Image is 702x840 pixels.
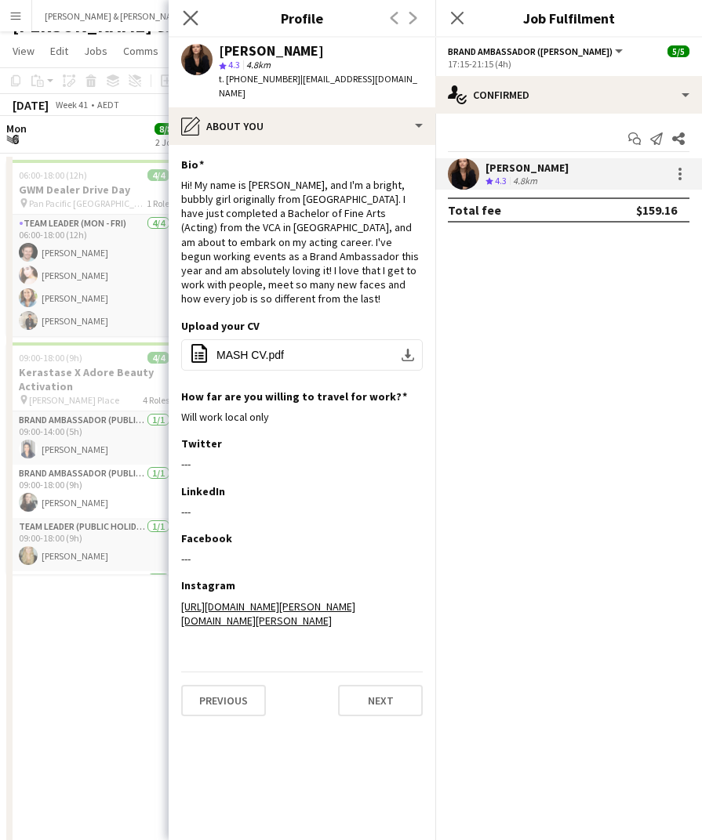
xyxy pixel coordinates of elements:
[448,202,501,218] div: Total fee
[6,41,41,61] a: View
[147,352,169,364] span: 4/4
[169,107,435,145] div: About you
[29,197,147,209] span: Pan Pacific [GEOGRAPHIC_DATA]
[6,365,182,393] h3: Kerastase X Adore Beauty Activation
[117,41,165,61] a: Comms
[228,59,240,71] span: 4.3
[29,394,119,406] span: [PERSON_NAME] Place
[636,202,677,218] div: $159.16
[181,552,423,566] div: ---
[6,121,27,136] span: Mon
[6,411,182,465] app-card-role: Brand Ambassador (Public Holiday)1/109:00-14:00 (5h)[PERSON_NAME]
[216,349,284,361] span: MASH CV.pdf
[6,215,182,336] app-card-role: Team Leader (Mon - Fri)4/406:00-18:00 (12h)[PERSON_NAME][PERSON_NAME][PERSON_NAME][PERSON_NAME]
[52,99,91,110] span: Week 41
[181,484,225,498] h3: LinkedIn
[6,183,182,197] h3: GWM Dealer Drive Day
[181,578,235,592] h3: Instagram
[181,410,423,424] div: Will work local only
[181,599,355,628] a: [URL][DOMAIN_NAME][PERSON_NAME][DOMAIN_NAME][PERSON_NAME]
[50,44,68,58] span: Edit
[435,76,702,114] div: Confirmed
[44,41,75,61] a: Edit
[181,339,423,371] button: MASH CV.pdf
[181,389,407,404] h3: How far are you willing to travel for work?
[78,41,114,61] a: Jobs
[97,99,119,110] div: AEDT
[13,44,35,58] span: View
[510,175,540,188] div: 4.8km
[19,169,87,181] span: 06:00-18:00 (12h)
[6,342,182,574] app-job-card: 09:00-18:00 (9h)4/4Kerastase X Adore Beauty Activation [PERSON_NAME] Place4 RolesBrand Ambassador...
[219,73,417,99] span: | [EMAIL_ADDRESS][DOMAIN_NAME]
[123,44,158,58] span: Comms
[181,505,423,519] div: ---
[155,123,176,135] span: 8/8
[147,169,169,181] span: 4/4
[6,465,182,518] app-card-role: Brand Ambassador (Public Holiday)1/109:00-18:00 (9h)[PERSON_NAME]
[6,160,182,336] app-job-card: 06:00-18:00 (12h)4/4GWM Dealer Drive Day Pan Pacific [GEOGRAPHIC_DATA]1 RoleTeam Leader (Mon - Fr...
[181,319,260,333] h3: Upload your CV
[19,352,82,364] span: 09:00-18:00 (9h)
[155,136,180,148] div: 2 Jobs
[667,45,689,57] span: 5/5
[448,45,625,57] button: Brand Ambassador ([PERSON_NAME])
[181,178,423,306] div: Hi! My name is [PERSON_NAME], and I'm a bright, bubbly girl originally from [GEOGRAPHIC_DATA]. I ...
[169,8,435,28] h3: Profile
[181,457,423,471] div: ---
[448,58,689,70] div: 17:15-21:15 (4h)
[6,571,182,625] app-card-role: Brand Ambassador (Public Holiday)1/1
[181,685,266,716] button: Previous
[181,157,204,172] h3: Bio
[243,59,274,71] span: 4.8km
[84,44,107,58] span: Jobs
[435,8,702,28] h3: Job Fulfilment
[143,394,169,406] span: 4 Roles
[4,130,27,148] span: 6
[338,685,423,716] button: Next
[147,197,169,209] span: 1 Role
[6,518,182,571] app-card-role: Team Leader (Public Holiday)1/109:00-18:00 (9h)[PERSON_NAME]
[181,531,232,545] h3: Facebook
[448,45,613,57] span: Brand Ambassador (Mon - Fri)
[486,161,569,175] div: [PERSON_NAME]
[219,44,324,58] div: [PERSON_NAME]
[495,175,507,186] span: 4.3
[181,436,222,451] h3: Twitter
[13,97,49,113] div: [DATE]
[219,73,300,85] span: t. [PHONE_NUMBER]
[32,1,232,31] button: [PERSON_NAME] & [PERSON_NAME]'s Board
